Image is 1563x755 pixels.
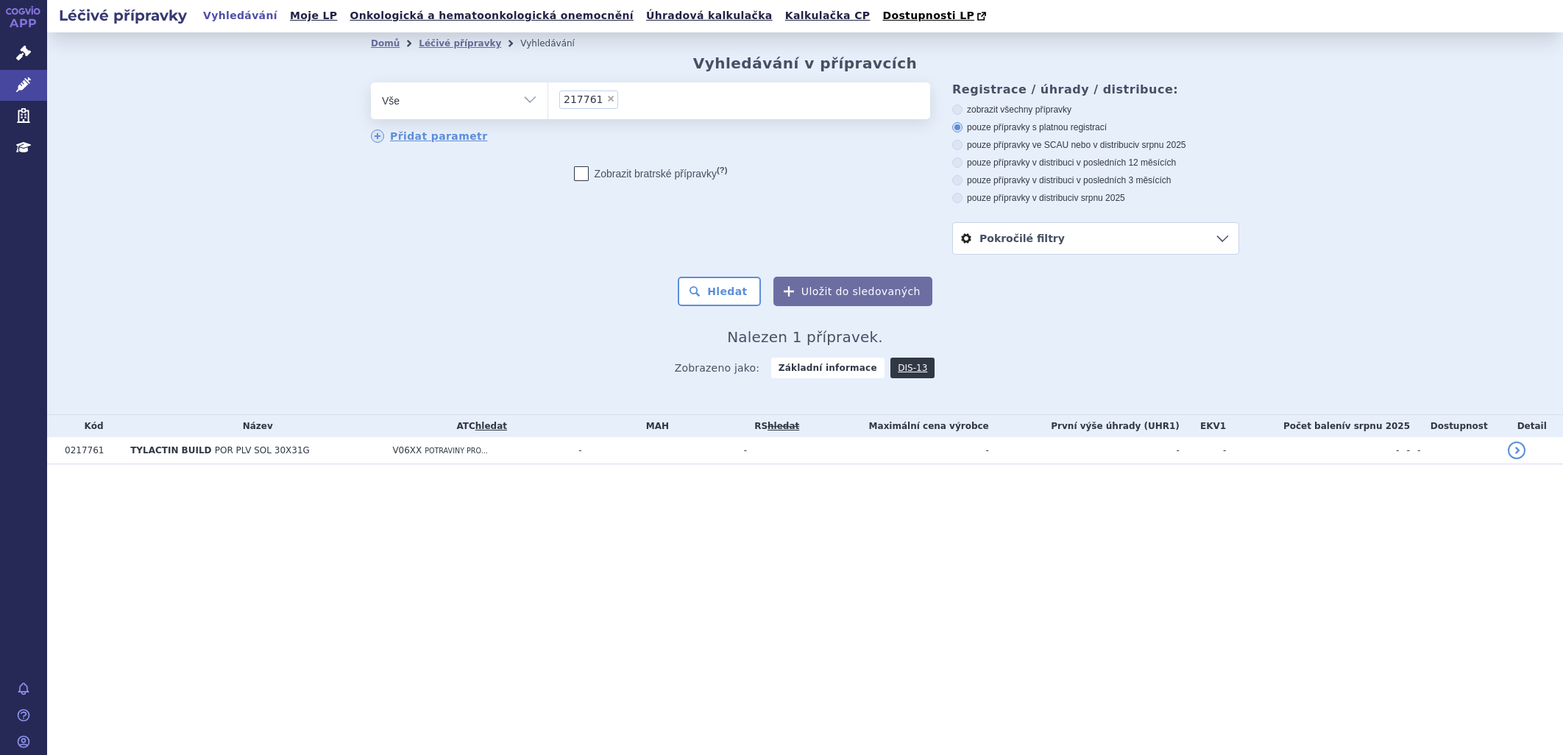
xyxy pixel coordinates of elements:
[810,437,989,464] td: -
[737,437,810,464] td: -
[564,94,603,104] span: 217761
[952,104,1239,116] label: zobrazit všechny přípravky
[717,166,727,175] abbr: (?)
[215,445,310,456] span: POR PLV SOL 30X31G
[385,415,571,437] th: ATC
[1345,421,1410,431] span: v srpnu 2025
[781,6,875,26] a: Kalkulačka CP
[571,415,737,437] th: MAH
[345,6,638,26] a: Onkologická a hematoonkologická onemocnění
[952,174,1239,186] label: pouze přípravky v distribuci v posledních 3 měsících
[768,421,799,431] a: vyhledávání neobsahuje žádnou platnou referenční skupinu
[678,277,761,306] button: Hledat
[952,121,1239,133] label: pouze přípravky s platnou registrací
[878,6,993,26] a: Dostupnosti LP
[623,90,631,108] input: 217761
[1508,442,1525,459] a: detail
[675,358,760,378] span: Zobrazeno jako:
[1410,415,1500,437] th: Dostupnost
[737,415,810,437] th: RS
[810,415,989,437] th: Maximální cena výrobce
[286,6,341,26] a: Moje LP
[989,437,1180,464] td: -
[371,38,400,49] a: Domů
[768,421,799,431] del: hledat
[952,139,1239,151] label: pouze přípravky ve SCAU nebo v distribuci
[1399,437,1410,464] td: -
[199,6,282,26] a: Vyhledávání
[952,157,1239,169] label: pouze přípravky v distribuci v posledních 12 měsících
[890,358,935,378] a: DIS-13
[606,94,615,103] span: ×
[771,358,885,378] strong: Základní informace
[953,223,1238,254] a: Pokročilé filtry
[574,166,728,181] label: Zobrazit bratrské přípravky
[693,54,918,72] h2: Vyhledávání v přípravcích
[47,5,199,26] h2: Léčivé přípravky
[882,10,974,21] span: Dostupnosti LP
[1180,415,1226,437] th: EKV1
[419,38,501,49] a: Léčivé přípravky
[727,328,883,346] span: Nalezen 1 přípravek.
[989,415,1180,437] th: První výše úhrady (UHR1)
[130,445,211,456] span: TYLACTIN BUILD
[425,447,488,455] span: POTRAVINY PRO...
[57,437,123,464] td: 0217761
[371,130,488,143] a: Přidat parametr
[1180,437,1226,464] td: -
[773,277,932,306] button: Uložit do sledovaných
[952,192,1239,204] label: pouze přípravky v distribuci
[1074,193,1124,203] span: v srpnu 2025
[642,6,777,26] a: Úhradová kalkulačka
[392,445,422,456] span: V06XX
[123,415,385,437] th: Název
[520,32,594,54] li: Vyhledávání
[571,437,737,464] td: -
[475,421,507,431] a: hledat
[1410,437,1500,464] td: -
[1226,437,1399,464] td: -
[952,82,1239,96] h3: Registrace / úhrady / distribuce:
[1500,415,1563,437] th: Detail
[1135,140,1185,150] span: v srpnu 2025
[1226,415,1410,437] th: Počet balení
[57,415,123,437] th: Kód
